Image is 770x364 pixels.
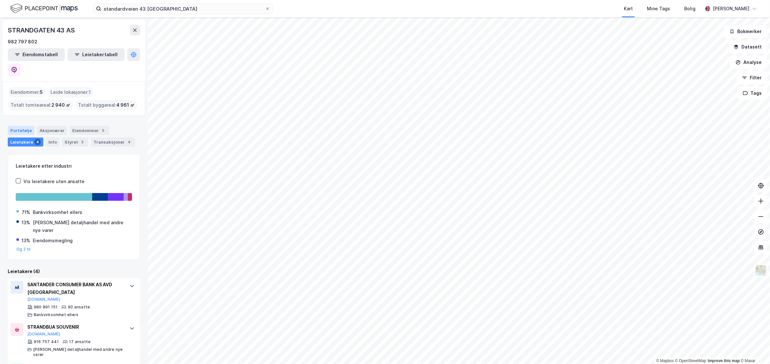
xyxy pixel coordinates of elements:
div: Bankvirksomhet ellers [34,312,78,317]
div: Styret [62,138,88,146]
button: Bokmerker [724,25,767,38]
div: 90 ansatte [68,305,90,310]
a: Mapbox [656,359,674,363]
span: 4 961 ㎡ [116,101,135,109]
div: SANTANDER CONSUMER BANK AS AVD [GEOGRAPHIC_DATA] [27,281,123,296]
div: 5 [100,127,107,134]
div: Bolig [684,5,695,13]
input: Søk på adresse, matrikkel, gårdeiere, leietakere eller personer [101,4,265,13]
button: Tags [738,87,767,100]
div: Kontrollprogram for chat [738,333,770,364]
span: 2 940 ㎡ [51,101,70,109]
div: 916 757 441 [34,339,59,344]
div: Portefølje [8,126,34,135]
button: [DOMAIN_NAME] [27,332,60,337]
div: STRANDBUA SOUVENIR [27,323,123,331]
div: 982 797 802 [8,38,37,46]
div: [PERSON_NAME] detaljhandel med andre nye varer [33,347,123,357]
div: Totalt tomteareal : [8,100,73,110]
span: 5 [40,88,43,96]
span: 1 [89,88,91,96]
div: Mine Tags [647,5,670,13]
div: 4 [126,139,132,145]
button: Filter [737,71,767,84]
div: Leietakere etter industri [16,162,132,170]
button: [DOMAIN_NAME] [27,297,60,302]
button: Eiendomstabell [8,48,65,61]
img: logo.f888ab2527a4732fd821a326f86c7f29.svg [10,3,78,14]
div: [PERSON_NAME] detaljhandel med andre nye varer [33,219,131,234]
div: Eiendomsmegling [33,237,73,244]
div: 13% [22,219,30,226]
iframe: Chat Widget [738,333,770,364]
div: Bankvirksomhet ellers [33,209,82,216]
div: Eiendommer : [8,87,45,97]
div: Eiendommer [70,126,109,135]
div: 13% [22,237,30,244]
a: OpenStreetMap [675,359,706,363]
a: Improve this map [708,359,740,363]
button: Datasett [728,40,767,53]
div: Kart [624,5,633,13]
div: Totalt byggareal : [75,100,137,110]
img: Z [755,264,767,277]
div: Leide lokasjoner : [48,87,93,97]
div: 3 [79,139,86,145]
div: 980 891 151 [34,305,58,310]
div: Info [46,138,59,146]
div: Leietakere [8,138,43,146]
div: Aksjonærer [37,126,67,135]
div: 4 [34,139,41,145]
div: STRANDGATEN 43 AS [8,25,76,35]
button: Leietakertabell [67,48,125,61]
button: Og 2 til [16,247,31,252]
div: 17 ansatte [69,339,91,344]
button: Analyse [730,56,767,69]
div: Leietakere (4) [8,268,140,275]
div: [PERSON_NAME] [713,5,749,13]
div: Vis leietakere uten ansatte [23,178,84,185]
div: 71% [22,209,30,216]
div: Transaksjoner [91,138,135,146]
